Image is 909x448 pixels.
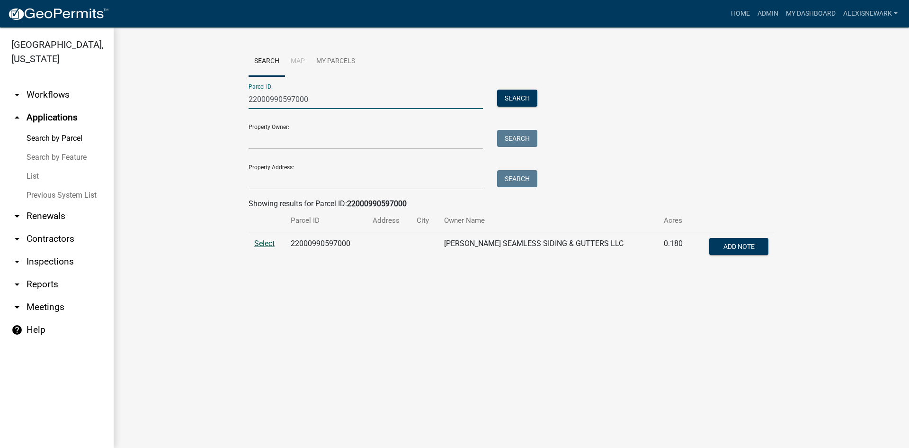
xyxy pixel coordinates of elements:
[311,46,361,77] a: My Parcels
[285,232,367,264] td: 22000990597000
[839,5,901,23] a: alexisnewark
[11,324,23,336] i: help
[367,210,411,232] th: Address
[497,90,537,107] button: Search
[411,210,438,232] th: City
[11,89,23,101] i: arrow_drop_down
[11,302,23,313] i: arrow_drop_down
[249,46,285,77] a: Search
[438,232,658,264] td: [PERSON_NAME] SEAMLESS SIDING & GUTTERS LLC
[727,5,754,23] a: Home
[347,199,407,208] strong: 22000990597000
[782,5,839,23] a: My Dashboard
[285,210,367,232] th: Parcel ID
[249,198,774,210] div: Showing results for Parcel ID:
[254,239,275,248] a: Select
[658,210,693,232] th: Acres
[11,256,23,267] i: arrow_drop_down
[11,233,23,245] i: arrow_drop_down
[658,232,693,264] td: 0.180
[438,210,658,232] th: Owner Name
[497,170,537,187] button: Search
[709,238,768,255] button: Add Note
[11,112,23,123] i: arrow_drop_up
[723,243,754,250] span: Add Note
[11,279,23,290] i: arrow_drop_down
[497,130,537,147] button: Search
[11,210,23,222] i: arrow_drop_down
[754,5,782,23] a: Admin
